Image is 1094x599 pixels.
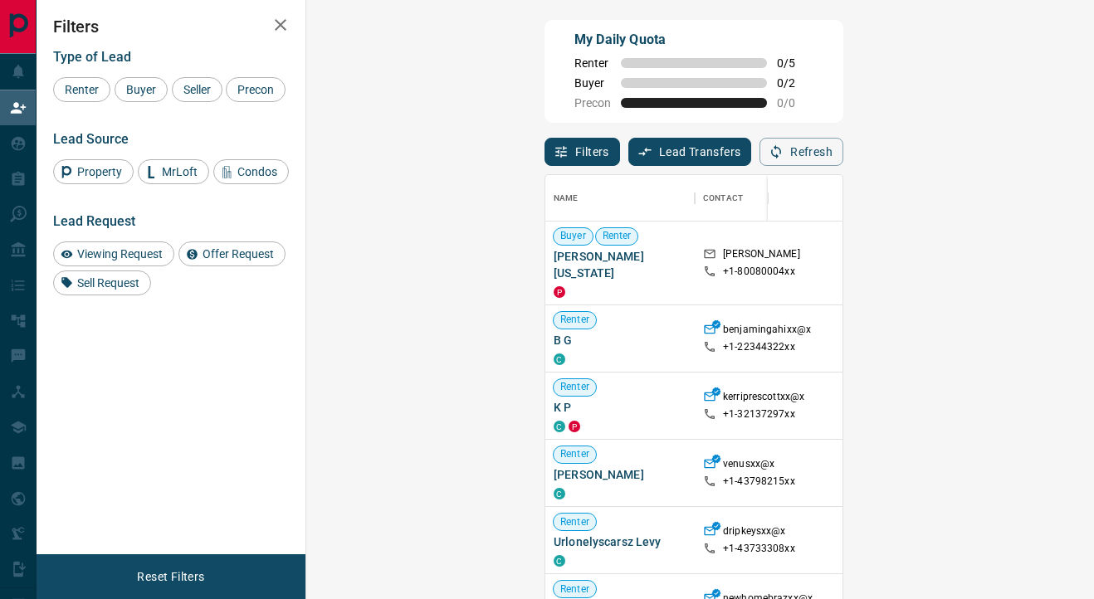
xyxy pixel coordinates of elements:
[554,175,579,222] div: Name
[554,447,596,461] span: Renter
[226,77,286,102] div: Precon
[126,562,215,591] button: Reset Filters
[178,241,286,266] div: Offer Request
[213,159,289,184] div: Condos
[554,286,565,298] div: property.ca
[574,30,813,50] p: My Daily Quota
[723,247,800,265] p: [PERSON_NAME]
[723,542,795,556] p: +1- 43733308xx
[723,457,774,475] p: venusxx@x
[554,582,596,597] span: Renter
[554,466,686,483] span: [PERSON_NAME]
[71,247,168,261] span: Viewing Request
[115,77,168,102] div: Buyer
[554,515,596,529] span: Renter
[574,76,611,90] span: Buyer
[554,488,565,499] div: condos.ca
[554,399,686,416] span: K P
[574,56,611,70] span: Renter
[695,175,828,222] div: Contact
[71,276,145,290] span: Sell Request
[53,17,289,37] h2: Filters
[759,138,843,166] button: Refresh
[723,323,811,340] p: benjamingahixx@x
[138,159,209,184] div: MrLoft
[554,421,565,432] div: condos.ca
[723,524,786,542] p: dripkeysxx@x
[232,83,280,96] span: Precon
[120,83,162,96] span: Buyer
[723,407,795,421] p: +1- 32137297xx
[545,138,620,166] button: Filters
[197,247,280,261] span: Offer Request
[53,131,129,147] span: Lead Source
[53,270,151,295] div: Sell Request
[554,353,565,365] div: condos.ca
[703,175,743,222] div: Contact
[53,49,131,65] span: Type of Lead
[156,165,203,178] span: MrLoft
[777,56,813,70] span: 0 / 5
[53,77,110,102] div: Renter
[172,77,222,102] div: Seller
[574,96,611,110] span: Precon
[59,83,105,96] span: Renter
[596,229,638,243] span: Renter
[569,421,580,432] div: property.ca
[53,213,135,229] span: Lead Request
[723,340,795,354] p: +1- 22344322xx
[178,83,217,96] span: Seller
[723,265,795,279] p: +1- 80080004xx
[71,165,128,178] span: Property
[628,138,752,166] button: Lead Transfers
[777,96,813,110] span: 0 / 0
[53,159,134,184] div: Property
[723,390,804,407] p: kerriprescottxx@x
[554,533,686,550] span: Urlonelyscarsz Levy
[554,313,596,327] span: Renter
[53,241,174,266] div: Viewing Request
[232,165,283,178] span: Condos
[545,175,695,222] div: Name
[554,380,596,394] span: Renter
[554,332,686,348] span: B G
[554,229,593,243] span: Buyer
[777,76,813,90] span: 0 / 2
[723,475,795,489] p: +1- 43798215xx
[554,555,565,567] div: condos.ca
[554,248,686,281] span: [PERSON_NAME][US_STATE]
